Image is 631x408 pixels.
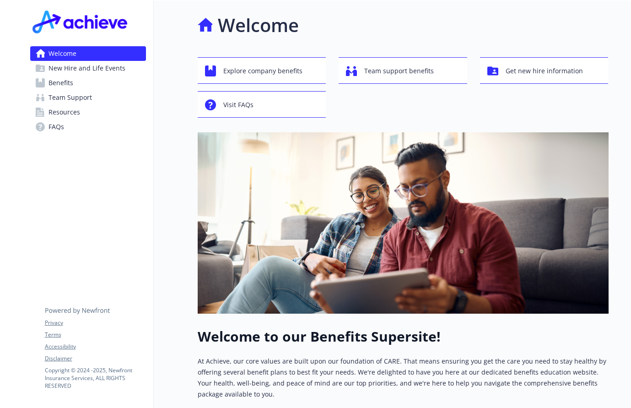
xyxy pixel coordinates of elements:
span: Visit FAQs [223,96,253,114]
span: Explore company benefits [223,62,302,80]
a: Privacy [45,319,146,327]
span: Team support benefits [364,62,434,80]
a: Team Support [30,90,146,105]
img: overview page banner [198,132,609,314]
p: Copyright © 2024 - 2025 , Newfront Insurance Services, ALL RIGHTS RESERVED [45,366,146,390]
button: Get new hire information [480,57,609,84]
span: FAQs [49,120,64,134]
a: Disclaimer [45,354,146,363]
a: Welcome [30,46,146,61]
a: Accessibility [45,343,146,351]
span: New Hire and Life Events [49,61,125,76]
span: Benefits [49,76,73,90]
h1: Welcome to our Benefits Supersite! [198,328,609,345]
span: Resources [49,105,80,120]
a: FAQs [30,120,146,134]
a: Benefits [30,76,146,90]
p: At Achieve, our core values are built upon our foundation of CARE. That means ensuring you get th... [198,356,609,400]
button: Explore company benefits [198,57,326,84]
span: Team Support [49,90,92,105]
a: New Hire and Life Events [30,61,146,76]
span: Get new hire information [506,62,583,80]
button: Visit FAQs [198,91,326,118]
a: Resources [30,105,146,120]
span: Welcome [49,46,76,61]
button: Team support benefits [339,57,467,84]
a: Terms [45,331,146,339]
h1: Welcome [218,11,299,39]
